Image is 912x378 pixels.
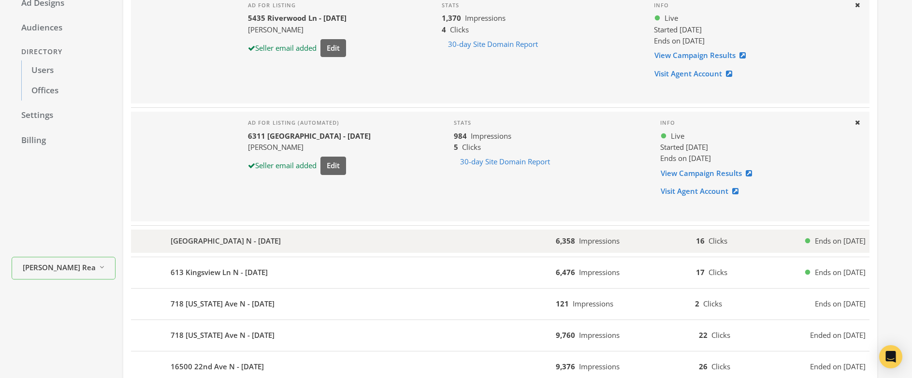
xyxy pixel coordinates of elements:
button: [PERSON_NAME] Realtors [12,257,116,280]
span: Impressions [471,131,511,141]
span: Clicks [450,25,469,34]
b: 9,376 [556,362,575,371]
b: 718 [US_STATE] Ave N - [DATE] [171,298,275,309]
h4: Ad for listing (automated) [248,119,371,126]
button: Edit [320,39,346,57]
b: 22 [699,330,708,340]
h4: Info [660,119,847,126]
span: Ends on [DATE] [815,235,866,247]
span: Impressions [573,299,613,308]
b: 6,358 [556,236,575,246]
button: 30-day Site Domain Report [454,153,556,171]
a: Users [21,60,116,81]
span: Impressions [465,13,506,23]
button: 30-day Site Domain Report [442,35,544,53]
span: Impressions [579,362,620,371]
b: 2 [695,299,699,308]
span: Ends on [DATE] [654,36,705,45]
b: 6,476 [556,267,575,277]
div: Seller email added [248,43,317,54]
b: [GEOGRAPHIC_DATA] N - [DATE] [171,235,281,247]
div: Started [DATE] [660,142,847,153]
span: Ended on [DATE] [810,330,866,341]
span: Ended on [DATE] [810,361,866,372]
div: [PERSON_NAME] [248,24,347,35]
span: Clicks [709,267,727,277]
b: 5 [454,142,458,152]
a: Billing [12,131,116,151]
button: [GEOGRAPHIC_DATA] N - [DATE]6,358Impressions16ClicksEnds on [DATE] [131,230,869,253]
a: Visit Agent Account [654,65,738,83]
button: 718 [US_STATE] Ave N - [DATE]9,760Impressions22ClicksEnded on [DATE] [131,324,869,347]
span: Ends on [DATE] [815,298,866,309]
span: Impressions [579,267,620,277]
span: Impressions [579,236,620,246]
b: 26 [699,362,708,371]
div: Open Intercom Messenger [879,345,902,368]
a: View Campaign Results [660,164,758,182]
h4: Stats [454,119,645,126]
div: Directory [12,43,116,61]
b: 17 [696,267,705,277]
span: Clicks [711,362,730,371]
span: [PERSON_NAME] Realtors [23,262,95,273]
b: 613 Kingsview Ln N - [DATE] [171,267,268,278]
span: Clicks [711,330,730,340]
div: Seller email added [248,160,317,171]
h4: Info [654,2,846,9]
b: 718 [US_STATE] Ave N - [DATE] [171,330,275,341]
span: Ends on [DATE] [660,153,711,163]
div: Started [DATE] [654,24,846,35]
a: Settings [12,105,116,126]
span: Clicks [462,142,481,152]
span: Ends on [DATE] [815,267,866,278]
button: 718 [US_STATE] Ave N - [DATE]121Impressions2ClicksEnds on [DATE] [131,292,869,316]
a: View Campaign Results [654,46,752,64]
b: 16500 22nd Ave N - [DATE] [171,361,264,372]
h4: Stats [442,2,638,9]
span: Live [671,131,684,142]
b: 4 [442,25,446,34]
div: [PERSON_NAME] [248,142,371,153]
a: Visit Agent Account [660,182,745,200]
h4: Ad for listing [248,2,347,9]
b: 6311 [GEOGRAPHIC_DATA] - [DATE] [248,131,371,141]
span: Clicks [703,299,722,308]
a: Audiences [12,18,116,38]
b: 9,760 [556,330,575,340]
b: 16 [696,236,705,246]
button: 613 Kingsview Ln N - [DATE]6,476Impressions17ClicksEnds on [DATE] [131,261,869,284]
b: 5435 Riverwood Ln - [DATE] [248,13,347,23]
b: 121 [556,299,569,308]
b: 1,370 [442,13,461,23]
span: Clicks [709,236,727,246]
span: Live [665,13,678,24]
span: Impressions [579,330,620,340]
b: 984 [454,131,467,141]
a: Offices [21,81,116,101]
button: Edit [320,157,346,174]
